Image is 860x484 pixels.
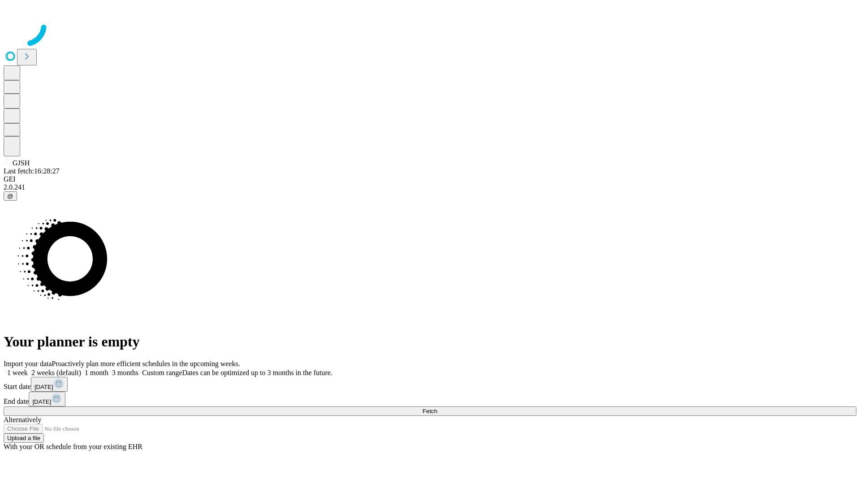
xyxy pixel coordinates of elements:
[422,408,437,415] span: Fetch
[34,384,53,390] span: [DATE]
[4,175,856,183] div: GEI
[112,369,138,376] span: 3 months
[85,369,108,376] span: 1 month
[32,398,51,405] span: [DATE]
[142,369,182,376] span: Custom range
[4,191,17,201] button: @
[4,333,856,350] h1: Your planner is empty
[4,377,856,392] div: Start date
[13,159,30,167] span: GJSH
[52,360,240,367] span: Proactively plan more efficient schedules in the upcoming weeks.
[4,360,52,367] span: Import your data
[29,392,65,406] button: [DATE]
[4,433,44,443] button: Upload a file
[4,167,60,175] span: Last fetch: 16:28:27
[4,392,856,406] div: End date
[4,183,856,191] div: 2.0.241
[4,406,856,416] button: Fetch
[182,369,332,376] span: Dates can be optimized up to 3 months in the future.
[4,416,41,423] span: Alternatively
[31,377,68,392] button: [DATE]
[4,443,142,450] span: With your OR schedule from your existing EHR
[7,369,28,376] span: 1 week
[7,193,13,199] span: @
[31,369,81,376] span: 2 weeks (default)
